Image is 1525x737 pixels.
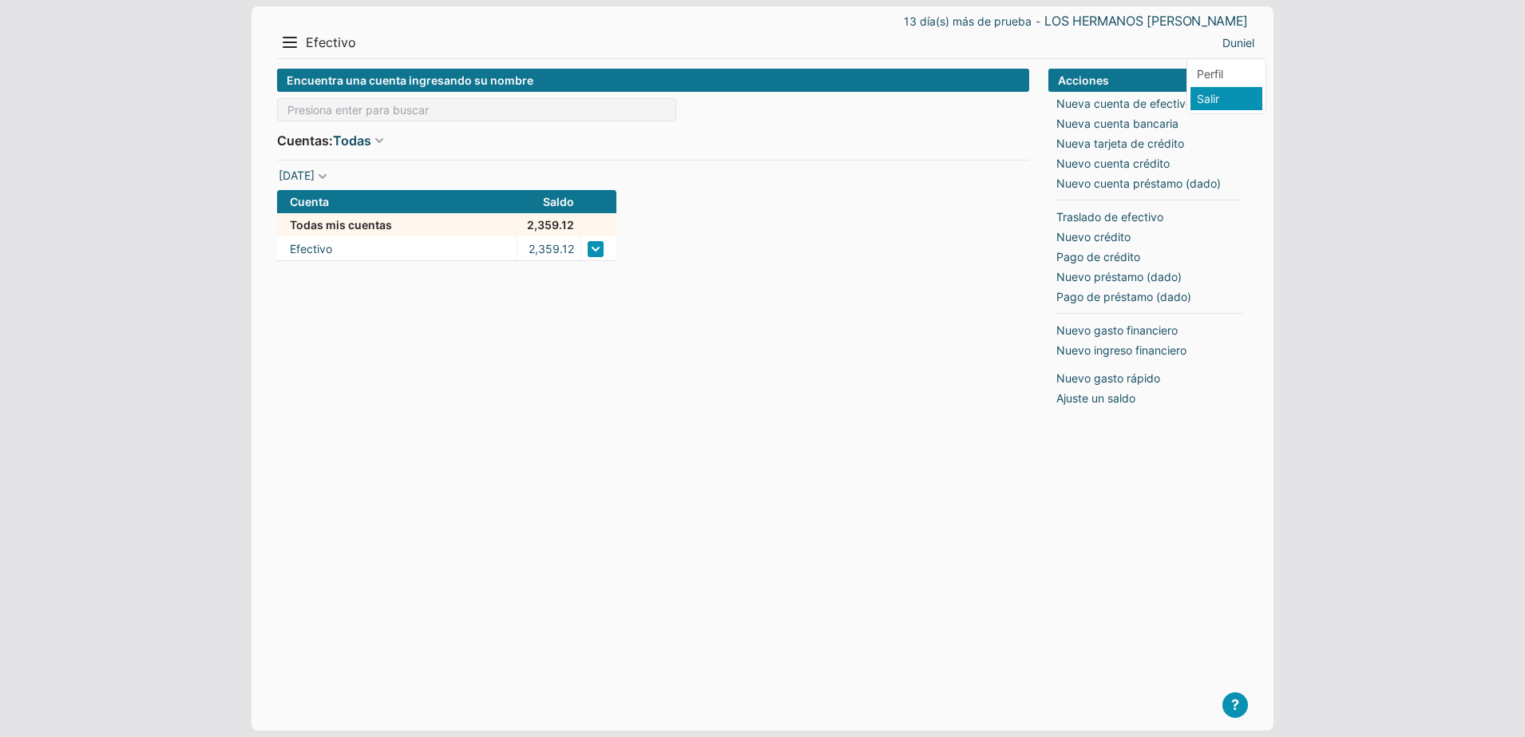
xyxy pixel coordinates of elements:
a: 13 día(s) más de prueba [904,13,1032,30]
a: Nuevo ingreso financiero [1056,342,1186,359]
div: Cuentas: [277,128,1029,153]
a: Ajuste un saldo [1056,390,1135,406]
a: Pago de préstamo (dado) [1056,288,1191,305]
a: Nueva tarjeta de crédito [1056,135,1184,152]
a: Nuevo cuenta préstamo (dado) [1056,175,1221,192]
a: Nueva cuenta de efectivo [1056,95,1192,112]
a: Nueva cuenta bancaria [1056,115,1178,132]
th: Cuenta [277,190,517,213]
a: Nuevo gasto rápido [1056,370,1160,386]
a: Pago de crédito [1056,248,1140,265]
a: Todas [333,131,371,150]
a: Nuevo crédito [1056,228,1131,245]
div: Acciones [1048,69,1248,92]
span: - [1036,17,1040,26]
span: Efectivo [306,34,356,51]
a: [DATE] [279,167,315,184]
li: Salir [1190,87,1262,110]
button: ? [1222,692,1248,718]
input: Presiona enter para buscar [277,98,676,121]
div: Encuentra una cuenta ingresando su nombre [277,69,1029,92]
th: Todas mis cuentas [277,213,517,236]
button: Menu [277,30,303,55]
a: LOS HERMANOS [PERSON_NAME] [1044,13,1248,30]
a: Traslado de efectivo [1056,208,1163,225]
a: 2,359.12 [529,240,574,257]
a: Nuevo gasto financiero [1056,322,1178,339]
a: Duniel Macias [1222,34,1254,51]
a: Nuevo cuenta crédito [1056,155,1170,172]
a: Efectivo [290,240,332,257]
th: 2,359.12 [517,213,580,236]
th: Saldo [517,190,580,213]
li: Perfil [1190,62,1262,85]
a: Nuevo préstamo (dado) [1056,268,1182,285]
